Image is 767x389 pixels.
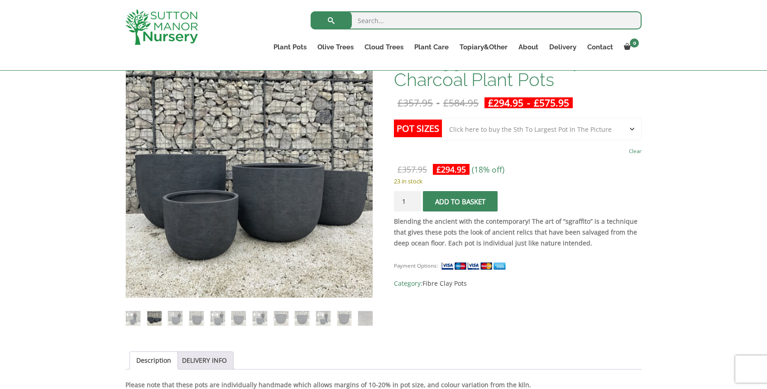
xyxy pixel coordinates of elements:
span: £ [398,164,402,175]
button: Add to basket [423,191,498,211]
h1: The Egg Pot Fibre Clay Charcoal Plant Pots [394,51,642,89]
a: Clear options [629,145,642,158]
a: About [513,41,544,53]
ins: - [484,97,573,108]
a: Plant Pots [268,41,312,53]
img: The Egg Pot Fibre Clay Charcoal Plant Pots - Image 11 [337,311,352,326]
label: Pot Sizes [394,120,442,137]
img: The Egg Pot Fibre Clay Charcoal Plant Pots - Image 12 [358,311,373,326]
a: Fibre Clay Pots [422,279,467,288]
a: Topiary&Other [454,41,513,53]
bdi: 357.95 [398,96,433,109]
img: The Egg Pot Fibre Clay Charcoal Plant Pots - Image 4 [189,311,204,326]
bdi: 584.95 [443,96,479,109]
span: (18% off) [472,164,504,175]
img: payment supported [441,261,509,271]
span: 0 [630,38,639,48]
p: 23 in stock [394,176,642,187]
img: The Egg Pot Fibre Clay Charcoal Plant Pots [126,311,140,326]
a: 0 [618,41,642,53]
span: £ [436,164,441,175]
strong: Blending the ancient with the contemporary! The art of “sgraffito” is a technique that gives thes... [394,217,638,247]
a: DELIVERY INFO [182,352,227,369]
img: The Egg Pot Fibre Clay Charcoal Plant Pots - Image 9 [295,311,309,326]
bdi: 575.95 [534,96,569,109]
a: Olive Trees [312,41,359,53]
bdi: 294.95 [436,164,466,175]
a: Delivery [544,41,582,53]
a: Contact [582,41,618,53]
del: - [394,97,482,108]
bdi: 294.95 [488,96,523,109]
small: Payment Options: [394,262,438,269]
img: The Egg Pot Fibre Clay Charcoal Plant Pots - Image 5 [211,311,225,326]
strong: Please note that these pots are individually handmade which allows margins of 10-20% in pot size,... [125,380,531,389]
span: Category: [394,278,642,289]
img: The Egg Pot Fibre Clay Charcoal Plant Pots - Image 8 [274,311,288,326]
span: £ [534,96,539,109]
img: The Egg Pot Fibre Clay Charcoal Plant Pots - Image 3 [168,311,182,326]
span: £ [443,96,449,109]
img: The Egg Pot Fibre Clay Charcoal Plant Pots - Image 6 [231,311,246,326]
a: Cloud Trees [359,41,409,53]
img: The Egg Pot Fibre Clay Charcoal Plant Pots - Image 2 [147,311,162,326]
span: £ [398,96,403,109]
a: Plant Care [409,41,454,53]
img: The Egg Pot Fibre Clay Charcoal Plant Pots - Image 10 [316,311,331,326]
input: Search... [311,11,642,29]
bdi: 357.95 [398,164,427,175]
input: Product quantity [394,191,421,211]
img: logo [125,9,198,45]
a: Description [136,352,171,369]
span: £ [488,96,494,109]
img: The Egg Pot Fibre Clay Charcoal Plant Pots - Image 7 [253,311,267,326]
